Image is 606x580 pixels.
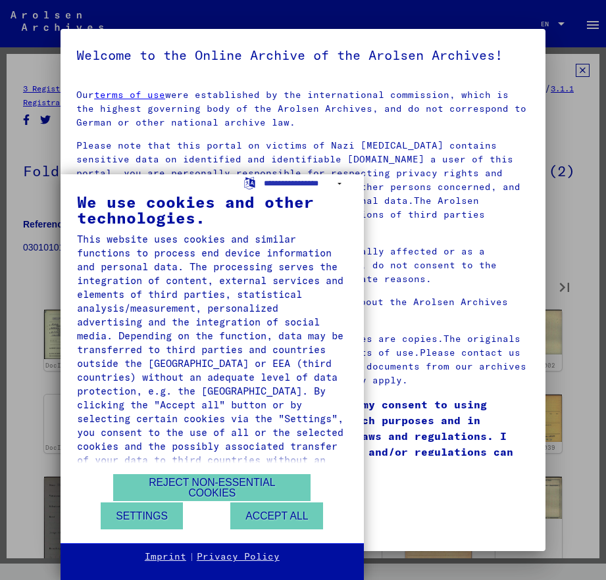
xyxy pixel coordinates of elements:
a: Imprint [145,550,186,564]
div: We use cookies and other technologies. [77,194,347,226]
button: Settings [101,502,183,529]
a: Privacy Policy [197,550,280,564]
div: This website uses cookies and similar functions to process end device information and personal da... [77,232,347,481]
button: Reject non-essential cookies [113,474,311,501]
button: Accept all [230,502,323,529]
